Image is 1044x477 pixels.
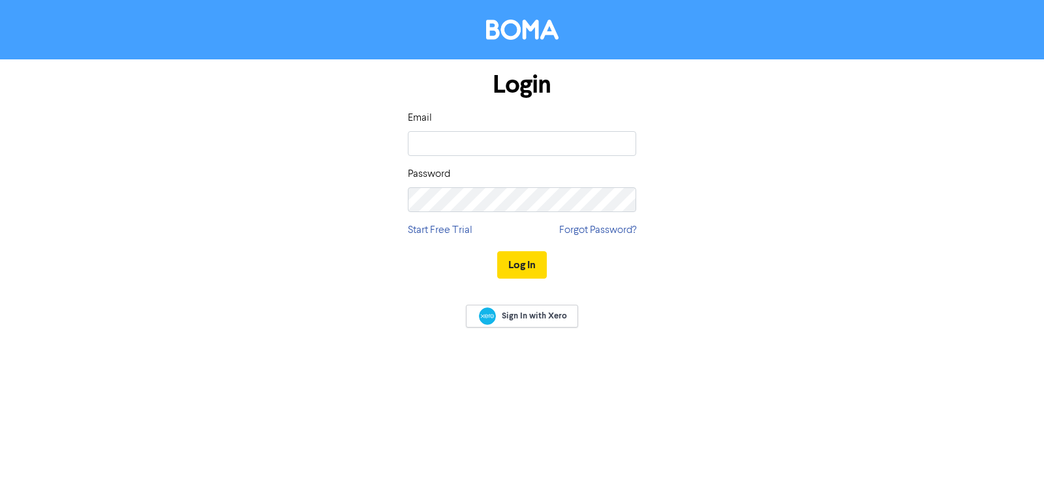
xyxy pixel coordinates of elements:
[479,307,496,325] img: Xero logo
[408,70,636,100] h1: Login
[559,223,636,238] a: Forgot Password?
[408,110,432,126] label: Email
[408,223,472,238] a: Start Free Trial
[497,251,547,279] button: Log In
[486,20,559,40] img: BOMA Logo
[502,310,567,322] span: Sign In with Xero
[466,305,578,328] a: Sign In with Xero
[408,166,450,182] label: Password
